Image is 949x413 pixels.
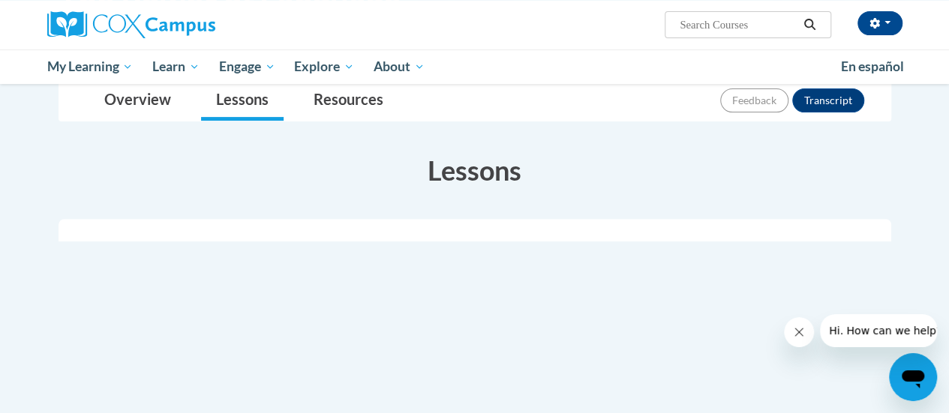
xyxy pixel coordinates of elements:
[792,88,864,112] button: Transcript
[364,49,434,84] a: About
[820,314,937,347] iframe: Message from company
[831,51,914,82] a: En español
[89,81,186,121] a: Overview
[9,10,122,22] span: Hi. How can we help?
[294,58,354,76] span: Explore
[219,58,275,76] span: Engage
[152,58,200,76] span: Learn
[47,11,317,38] a: Cox Campus
[59,151,891,189] h3: Lessons
[201,81,284,121] a: Lessons
[798,16,821,34] button: Search
[889,353,937,401] iframe: Button to launch messaging window
[374,58,425,76] span: About
[47,11,215,38] img: Cox Campus
[47,58,133,76] span: My Learning
[284,49,364,84] a: Explore
[720,88,788,112] button: Feedback
[299,81,398,121] a: Resources
[209,49,285,84] a: Engage
[784,317,814,347] iframe: Close message
[841,58,904,74] span: En español
[857,11,902,35] button: Account Settings
[38,49,143,84] a: My Learning
[143,49,209,84] a: Learn
[36,49,914,84] div: Main menu
[678,16,798,34] input: Search Courses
